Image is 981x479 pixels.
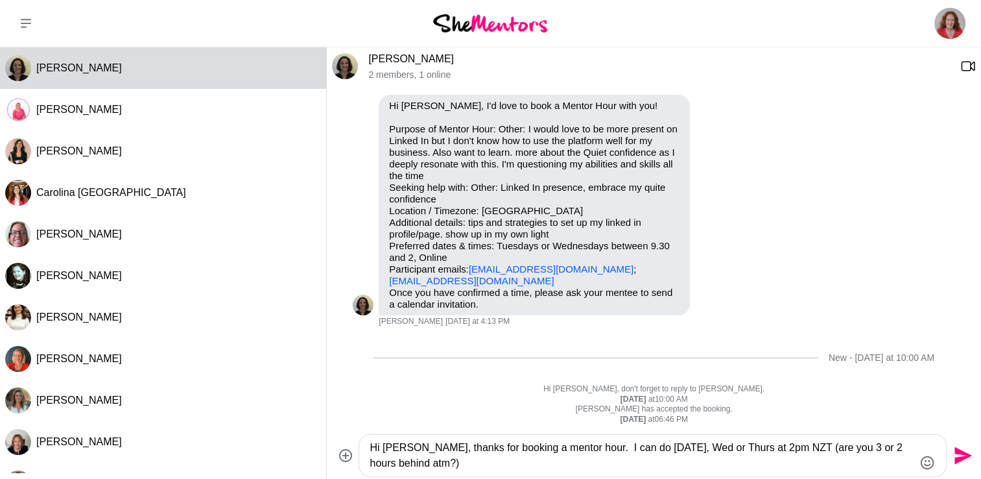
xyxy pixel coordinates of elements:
div: Laila Punj [353,295,373,315]
button: Emoji picker [919,455,935,471]
div: New - [DATE] at 10:00 AM [829,352,934,363]
a: [EMAIL_ADDRESS][DOMAIN_NAME] [469,264,633,275]
strong: [DATE] [621,395,648,404]
img: P [5,263,31,289]
span: [PERSON_NAME] [36,104,122,115]
div: Lesley Auchterlonie [5,346,31,372]
img: C [5,180,31,206]
div: Mariana Queiroz [5,138,31,164]
div: at 10:00 AM [353,395,955,405]
span: [PERSON_NAME] [36,228,122,239]
textarea: Type your message [370,440,914,471]
button: Send [947,441,976,471]
div: Carolina Portugal [5,180,31,206]
img: M [5,138,31,164]
p: [PERSON_NAME] has accepted the booking. [353,404,955,415]
div: Ashley [5,304,31,330]
p: Once you have confirmed a time, please ask your mentee to send a calendar invitation. [389,287,680,310]
img: S [5,97,31,123]
span: [PERSON_NAME] [36,395,122,406]
a: [PERSON_NAME] [368,53,454,64]
span: [PERSON_NAME] [379,317,443,327]
span: [PERSON_NAME] [36,312,122,323]
img: L [5,55,31,81]
span: [PERSON_NAME] [36,436,122,447]
div: Carin [5,221,31,247]
span: [PERSON_NAME] [36,145,122,156]
time: 2025-10-01T03:13:16.964Z [445,317,510,327]
span: [PERSON_NAME] [36,62,122,73]
strong: [DATE] [620,415,648,424]
span: [PERSON_NAME] [36,270,122,281]
p: Hi [PERSON_NAME], don't forget to reply to [PERSON_NAME]. [353,384,955,395]
span: Carolina [GEOGRAPHIC_DATA] [36,187,186,198]
a: [EMAIL_ADDRESS][DOMAIN_NAME] [389,275,554,286]
div: Laila Punj [332,53,358,79]
div: Alicia Visser [5,387,31,413]
img: L [5,346,31,372]
p: Hi [PERSON_NAME], I'd love to book a Mentor Hour with you! [389,100,680,112]
img: N [5,429,31,455]
p: Purpose of Mentor Hour: Other: I would love to be more present on Linked In but I don't know how ... [389,123,680,287]
img: A [5,387,31,413]
img: She Mentors Logo [433,14,547,32]
img: C [5,221,31,247]
div: Nicole [5,429,31,455]
img: L [353,295,373,315]
img: A [5,304,31,330]
div: Laila Punj [5,55,31,81]
p: 2 members , 1 online [368,69,950,80]
div: Paula Kerslake [5,263,31,289]
div: at 06:46 PM [353,415,955,425]
img: Carmel Murphy [934,8,965,39]
span: [PERSON_NAME] [36,353,122,364]
img: L [332,53,358,79]
div: Sandy Hanrahan [5,97,31,123]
